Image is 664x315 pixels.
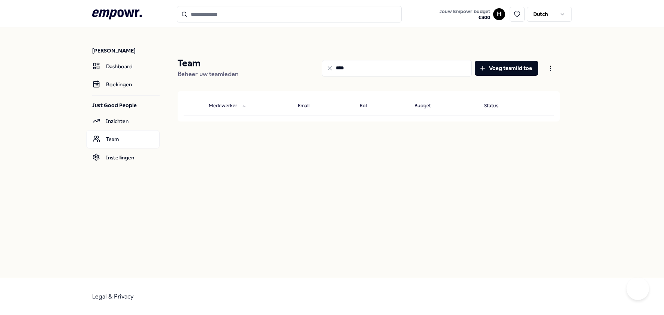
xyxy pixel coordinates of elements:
a: Inzichten [86,112,160,130]
a: Dashboard [86,57,160,75]
span: Beheer uw teamleden [178,70,239,78]
a: Instellingen [86,148,160,166]
span: Jouw Empowr budget [440,9,490,15]
a: Boekingen [86,75,160,93]
a: Legal & Privacy [92,293,134,300]
span: € 300 [440,15,490,21]
button: Jouw Empowr budget€300 [438,7,492,22]
button: Budget [408,99,446,114]
input: Search for products, categories or subcategories [177,6,402,22]
a: Team [86,130,160,148]
button: Status [478,99,513,114]
p: Just Good People [92,102,160,109]
iframe: Help Scout Beacon - Open [627,277,649,300]
a: Jouw Empowr budget€300 [437,6,493,22]
button: Email [292,99,325,114]
button: Voeg teamlid toe [475,61,538,76]
p: [PERSON_NAME] [92,47,160,54]
button: Medewerker [203,99,252,114]
button: Open menu [541,61,560,76]
button: Rol [354,99,382,114]
button: H [493,8,505,20]
p: Team [178,57,239,69]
